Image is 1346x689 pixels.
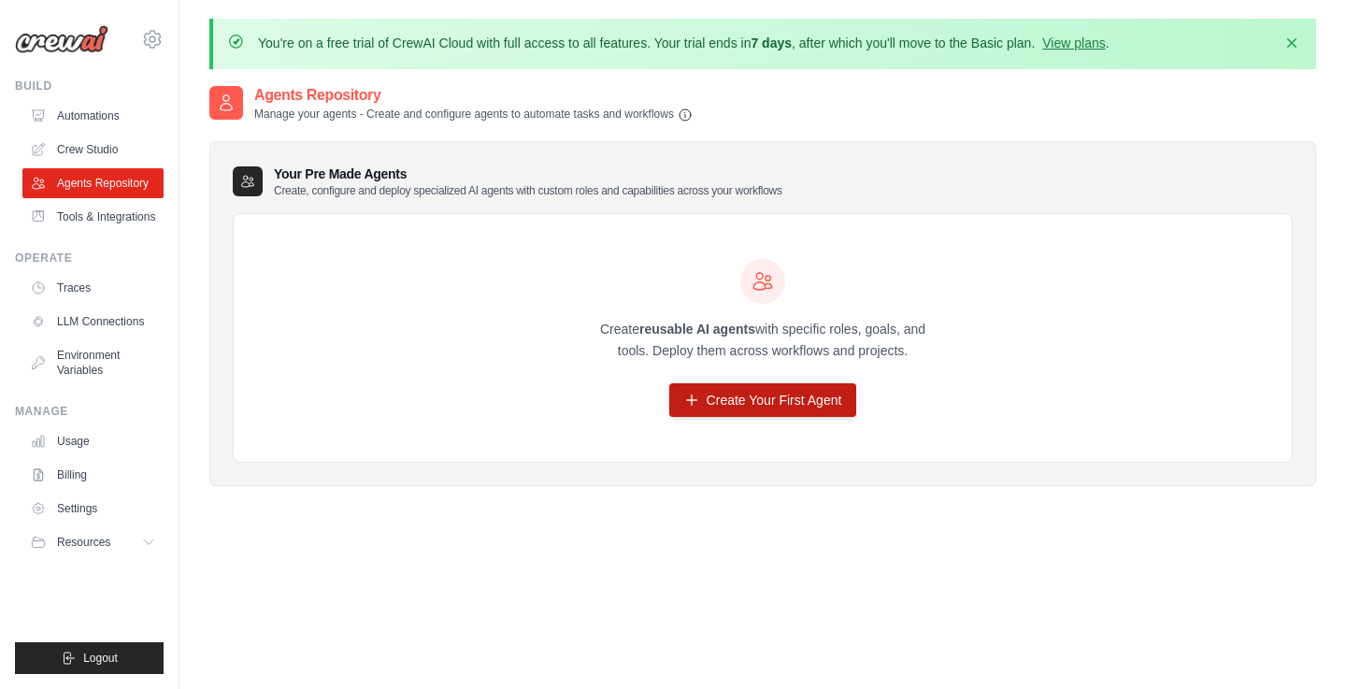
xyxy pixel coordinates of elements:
[57,535,110,550] span: Resources
[22,426,164,456] a: Usage
[22,101,164,131] a: Automations
[22,273,164,303] a: Traces
[274,183,782,198] p: Create, configure and deploy specialized AI agents with custom roles and capabilities across your...
[22,527,164,557] button: Resources
[15,404,164,419] div: Manage
[751,36,792,50] strong: 7 days
[15,79,164,93] div: Build
[15,642,164,674] button: Logout
[254,107,693,122] p: Manage your agents - Create and configure agents to automate tasks and workflows
[22,168,164,198] a: Agents Repository
[22,202,164,232] a: Tools & Integrations
[15,251,164,266] div: Operate
[254,84,693,107] h2: Agents Repository
[639,322,755,337] strong: reusable AI agents
[22,494,164,524] a: Settings
[583,319,942,362] p: Create with specific roles, goals, and tools. Deploy them across workflows and projects.
[258,34,1110,52] p: You're on a free trial of CrewAI Cloud with full access to all features. Your trial ends in , aft...
[1042,36,1105,50] a: View plans
[22,135,164,165] a: Crew Studio
[83,651,118,666] span: Logout
[22,460,164,490] a: Billing
[669,383,857,417] a: Create Your First Agent
[274,165,782,198] h3: Your Pre Made Agents
[22,307,164,337] a: LLM Connections
[15,25,108,53] img: Logo
[22,340,164,385] a: Environment Variables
